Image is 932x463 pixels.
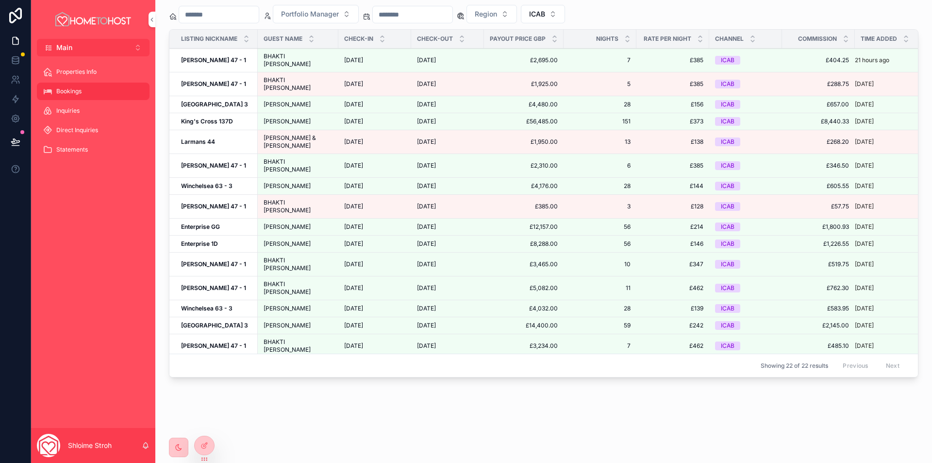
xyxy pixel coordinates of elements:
[181,223,220,230] strong: Enterprise GG
[264,257,333,272] a: BHAKTI [PERSON_NAME]
[417,260,436,268] span: [DATE]
[569,203,631,210] a: 3
[264,240,333,248] a: [PERSON_NAME]
[344,182,363,190] span: [DATE]
[344,203,363,210] span: [DATE]
[569,284,631,292] a: 11
[569,182,631,190] a: 28
[264,101,311,108] span: [PERSON_NAME]
[715,223,776,231] a: ICAB
[490,203,558,210] span: £385.00
[181,56,246,64] strong: [PERSON_NAME] 47 - 1
[344,223,405,231] a: [DATE]
[788,162,849,170] a: £346.50
[417,56,436,64] span: [DATE]
[264,118,311,125] span: [PERSON_NAME]
[521,5,565,23] button: Select Button
[181,322,248,329] strong: [GEOGRAPHIC_DATA] 3
[264,52,333,68] a: BHAKTI [PERSON_NAME]
[344,260,363,268] span: [DATE]
[788,284,849,292] a: £762.30
[715,137,776,146] a: ICAB
[344,138,405,146] a: [DATE]
[281,9,339,19] span: Portfolio Manager
[642,162,703,170] span: £385
[529,9,545,19] span: ICAB
[788,118,849,125] a: £8,440.33
[855,260,916,268] a: [DATE]
[569,80,631,88] span: 5
[642,101,703,108] a: £156
[788,80,849,88] a: £288.75
[490,223,558,231] span: £12,157.00
[855,118,916,125] a: [DATE]
[181,182,252,190] a: Winchelsea 63 - 3
[54,12,133,27] img: App logo
[642,203,703,210] span: £128
[37,39,150,56] button: Select Button
[642,240,703,248] a: £146
[855,260,874,268] p: [DATE]
[181,162,246,169] strong: [PERSON_NAME] 47 - 1
[31,56,155,171] div: scrollable content
[642,56,703,64] a: £385
[721,223,734,231] div: ICAB
[56,126,98,134] span: Direct Inquiries
[417,162,436,170] span: [DATE]
[344,118,405,125] a: [DATE]
[642,80,703,88] span: £385
[344,322,363,329] span: [DATE]
[855,322,916,329] a: [DATE]
[855,182,874,190] p: [DATE]
[417,240,436,248] span: [DATE]
[490,284,558,292] span: £5,082.00
[181,101,252,108] a: [GEOGRAPHIC_DATA] 3
[490,118,558,125] a: £56,485.00
[715,161,776,170] a: ICAB
[715,117,776,126] a: ICAB
[855,305,874,312] p: [DATE]
[855,138,874,146] p: [DATE]
[417,322,436,329] span: [DATE]
[181,80,246,87] strong: [PERSON_NAME] 47 - 1
[344,101,363,108] span: [DATE]
[264,223,311,231] span: [PERSON_NAME]
[642,138,703,146] span: £138
[490,56,558,64] span: £2,695.00
[721,304,734,313] div: ICAB
[788,138,849,146] a: £268.20
[490,322,558,329] a: £14,400.00
[569,162,631,170] a: 6
[181,223,252,231] a: Enterprise GG
[344,305,363,312] span: [DATE]
[855,138,916,146] a: [DATE]
[788,305,849,312] span: £583.95
[475,9,497,19] span: Region
[56,68,97,76] span: Properties Info
[264,158,333,173] span: BHAKTI [PERSON_NAME]
[715,202,776,211] a: ICAB
[466,5,517,23] button: Select Button
[490,182,558,190] span: £4,176.00
[37,121,150,139] a: Direct Inquiries
[417,101,478,108] a: [DATE]
[721,284,734,292] div: ICAB
[417,162,478,170] a: [DATE]
[569,223,631,231] a: 56
[569,240,631,248] a: 56
[569,56,631,64] a: 7
[715,80,776,88] a: ICAB
[37,102,150,120] a: Inquiries
[788,260,849,268] span: £519.75
[721,240,734,248] div: ICAB
[490,80,558,88] a: £1,925.00
[417,203,436,210] span: [DATE]
[788,56,849,64] span: £404.25
[642,322,703,329] a: £242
